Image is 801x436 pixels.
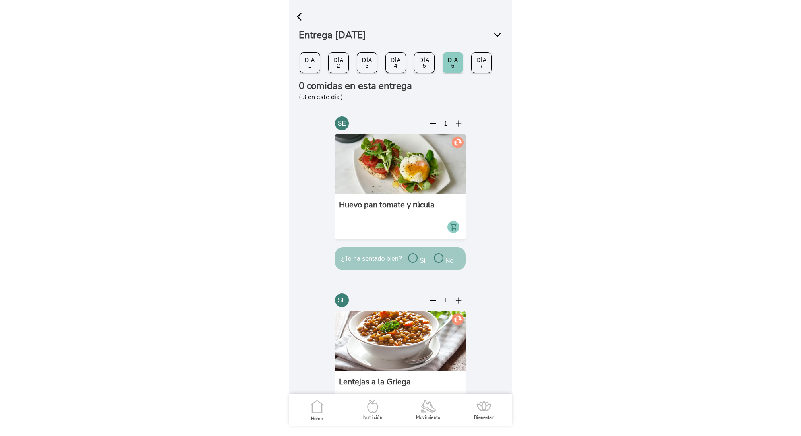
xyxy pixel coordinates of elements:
h4: Entrega [DATE] [299,30,502,41]
ion-label: Nutrición [363,415,382,420]
img: sum.svg [456,297,462,303]
ion-label: Home [311,416,323,422]
ion-button: Día 7 [471,52,492,73]
p: ( 3 en este día ) [299,93,502,101]
img: diff.svg [430,123,436,124]
img: diff.svg [430,300,436,301]
img: order-21 [335,311,466,371]
h5: Lentejas a la Griega [339,377,411,410]
span: No [445,257,453,264]
ion-label: Bienestar [474,415,494,420]
h5: Huevo pan tomate y rúcula [339,200,435,233]
ion-button: Día 6 [443,52,463,73]
span: 1 [444,297,448,304]
span: SE [335,116,349,130]
img: sum.svg [456,120,462,126]
ion-button: Día 1 [300,52,320,73]
button: Entrega [DATE] [299,24,502,45]
span: ¿Te ha sentado bien? [341,255,402,262]
h4: 0 comidas en esta entrega [299,81,502,91]
span: Sí [420,257,426,264]
img: order-577 [335,134,466,194]
ion-button: Día 4 [385,52,406,73]
ion-button: Día 2 [328,52,349,73]
ion-button: Día 3 [357,52,377,73]
ion-label: Movimiento [416,415,441,420]
span: 1 [444,120,448,127]
ion-button: Día 5 [414,52,435,73]
span: SE [335,293,349,307]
